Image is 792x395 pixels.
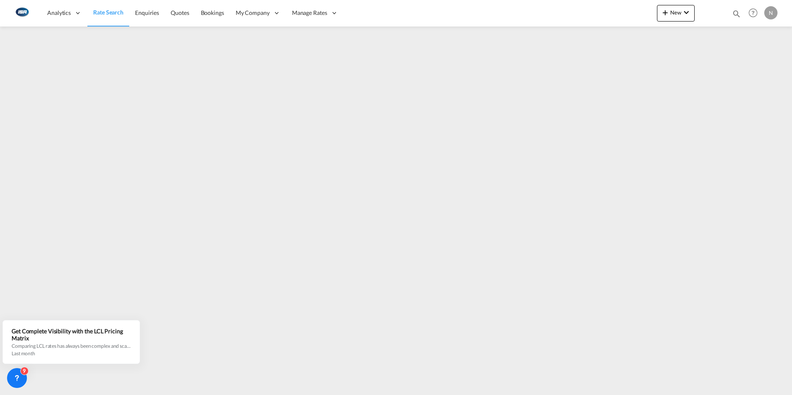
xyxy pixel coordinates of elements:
md-icon: icon-magnify [732,9,741,18]
div: icon-magnify [732,9,741,22]
span: Manage Rates [292,9,327,17]
span: My Company [236,9,270,17]
span: New [660,9,691,16]
img: 1aa151c0c08011ec8d6f413816f9a227.png [12,4,31,22]
div: N [764,6,778,19]
span: Bookings [201,9,224,16]
md-icon: icon-chevron-down [681,7,691,17]
button: icon-plus 400-fgNewicon-chevron-down [657,5,695,22]
md-icon: icon-plus 400-fg [660,7,670,17]
span: Help [746,6,760,20]
div: Help [746,6,764,21]
span: Analytics [47,9,71,17]
span: Quotes [171,9,189,16]
span: Rate Search [93,9,123,16]
span: Enquiries [135,9,159,16]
